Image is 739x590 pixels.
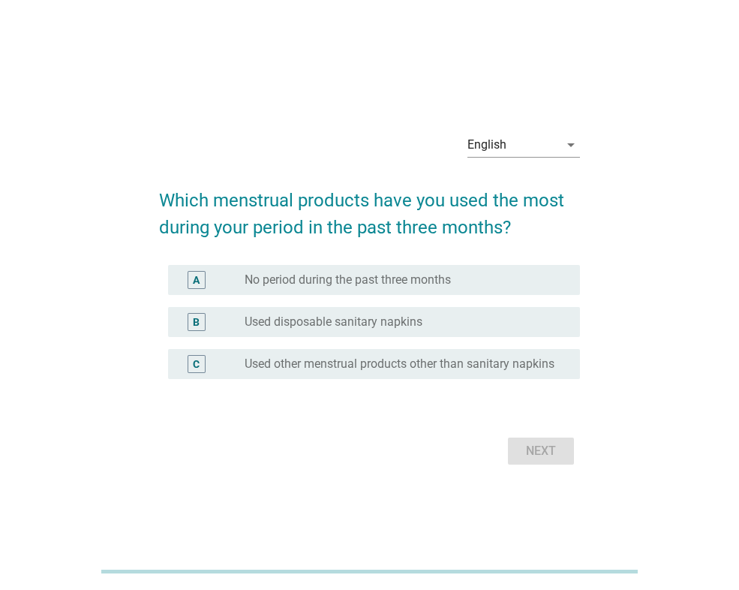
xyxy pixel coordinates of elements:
[245,272,451,287] label: No period during the past three months
[245,357,554,372] label: Used other menstrual products other than sanitary napkins
[245,315,422,330] label: Used disposable sanitary napkins
[193,315,200,330] div: B
[467,138,506,152] div: English
[193,357,200,372] div: C
[159,172,580,241] h2: Which menstrual products have you used the most during your period in the past three months?
[193,272,200,288] div: A
[562,136,580,154] i: arrow_drop_down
